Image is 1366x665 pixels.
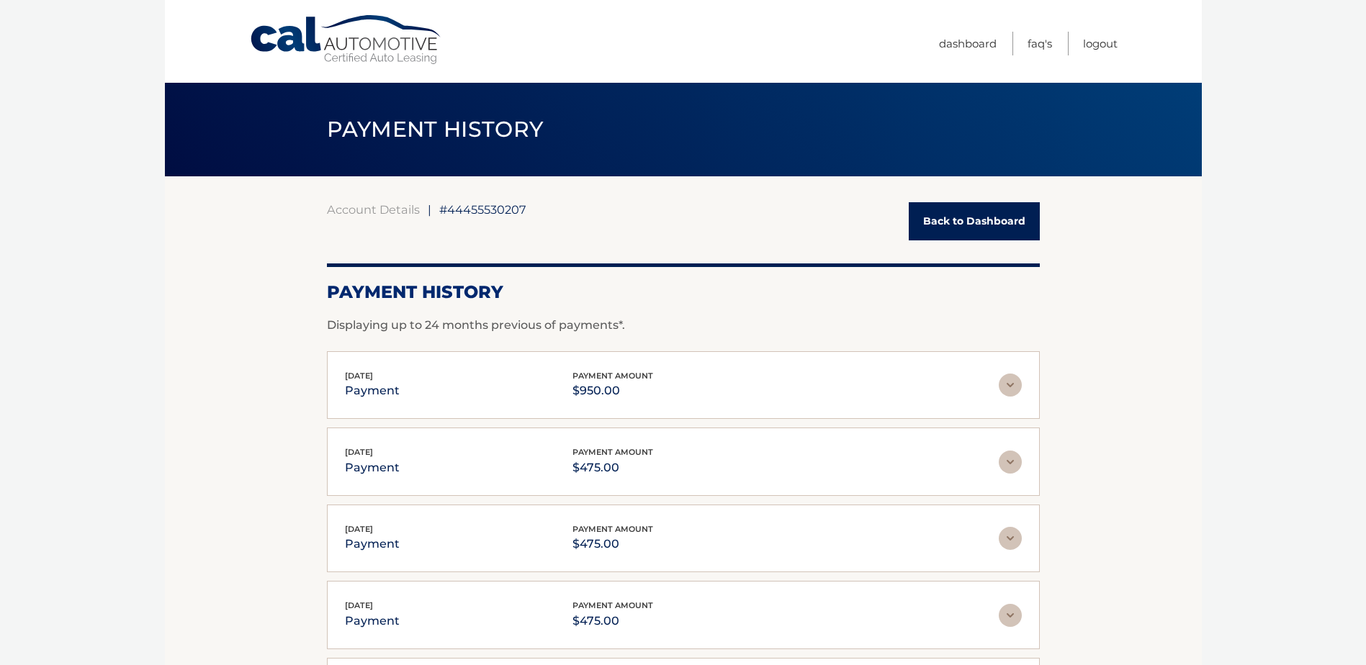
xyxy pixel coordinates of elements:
img: accordion-rest.svg [999,451,1022,474]
span: [DATE] [345,371,373,381]
p: payment [345,611,400,631]
a: Logout [1083,32,1118,55]
p: $950.00 [572,381,653,401]
a: Back to Dashboard [909,202,1040,240]
p: Displaying up to 24 months previous of payments*. [327,317,1040,334]
span: payment amount [572,600,653,610]
p: payment [345,458,400,478]
span: payment amount [572,371,653,381]
img: accordion-rest.svg [999,604,1022,627]
img: accordion-rest.svg [999,374,1022,397]
span: #44455530207 [439,202,526,217]
p: $475.00 [572,534,653,554]
h2: Payment History [327,281,1040,303]
span: payment amount [572,447,653,457]
a: Cal Automotive [249,14,444,65]
span: [DATE] [345,524,373,534]
a: FAQ's [1028,32,1052,55]
p: $475.00 [572,458,653,478]
span: [DATE] [345,600,373,610]
span: PAYMENT HISTORY [327,116,544,142]
a: Dashboard [939,32,997,55]
img: accordion-rest.svg [999,527,1022,550]
span: [DATE] [345,447,373,457]
p: payment [345,381,400,401]
span: | [428,202,431,217]
span: payment amount [572,524,653,534]
a: Account Details [327,202,420,217]
p: $475.00 [572,611,653,631]
p: payment [345,534,400,554]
